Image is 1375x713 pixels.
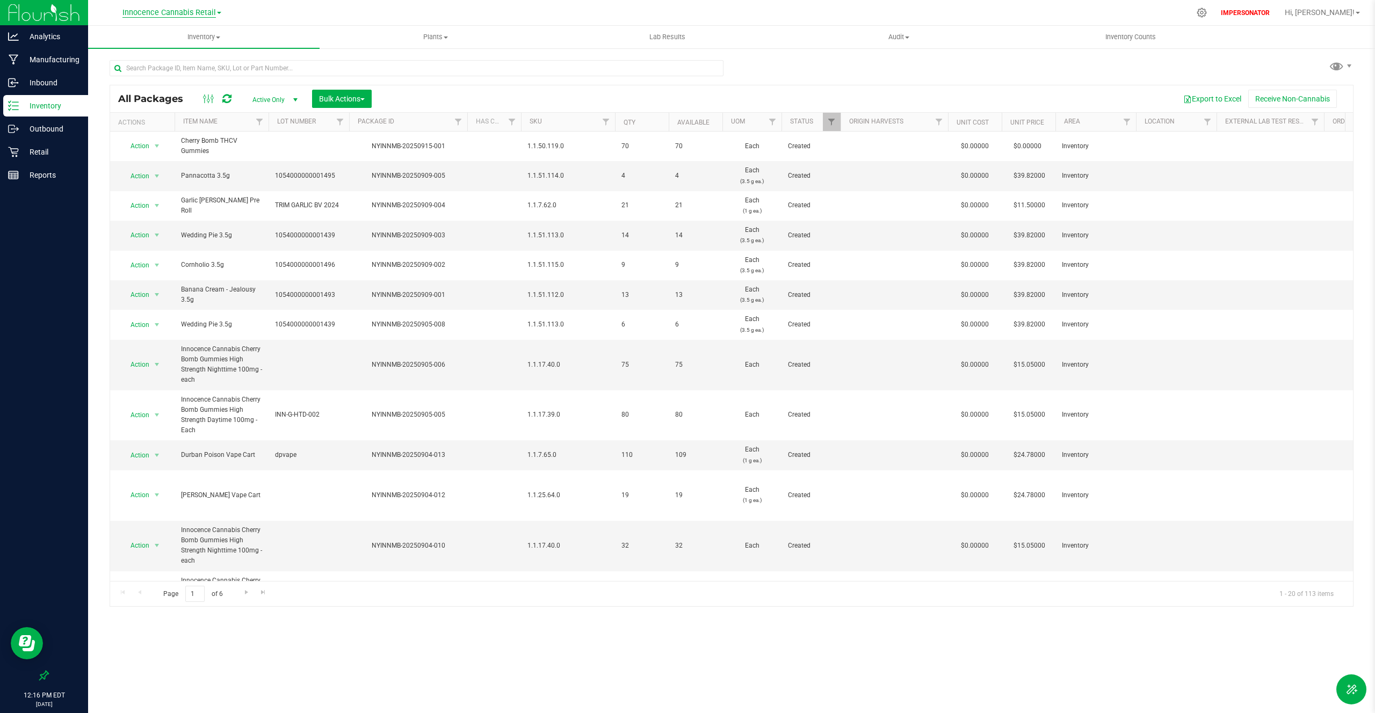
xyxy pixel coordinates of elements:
a: Plants [320,26,551,48]
p: (3.5 g ea.) [729,295,775,305]
span: Innocence Cannabis Cherry Bomb Gummies High Strength Daytime 100mg - Each [181,395,262,436]
td: $0.00000 [948,280,1002,310]
span: Action [121,287,150,302]
span: 14 [675,230,716,241]
span: 13 [675,290,716,300]
span: Action [121,169,150,184]
span: 32 [675,541,716,551]
span: 1.1.51.113.0 [527,319,609,330]
a: Order Id [1333,118,1360,125]
span: Inventory [1062,450,1130,460]
inline-svg: Outbound [8,123,19,134]
span: Created [788,171,834,181]
span: select [150,357,164,372]
span: Each [729,314,775,334]
span: Wedding Pie 3.5g [181,230,262,241]
span: Created [788,450,834,460]
span: select [150,228,164,243]
p: (3.5 g ea.) [729,325,775,335]
a: Filter [1118,113,1136,131]
span: Inventory [1062,541,1130,551]
a: External Lab Test Result [1225,118,1309,125]
span: Audit [784,32,1014,42]
a: Filter [251,113,269,131]
span: Created [788,410,834,420]
span: Created [788,230,834,241]
span: $15.05000 [1008,538,1051,554]
span: select [150,317,164,332]
inline-svg: Retail [8,147,19,157]
a: Filter [1306,113,1324,131]
span: Action [121,448,150,463]
div: NYINNMB-20250904-013 [348,450,469,460]
a: Go to the last page [256,586,271,600]
p: (3.5 g ea.) [729,265,775,275]
span: Plants [320,32,551,42]
span: Created [788,200,834,210]
span: Inventory [1062,141,1130,151]
button: Receive Non-Cannabis [1248,90,1337,108]
span: 9 [621,260,662,270]
span: select [150,448,164,463]
span: Inventory [1062,410,1130,420]
span: Inventory [1062,171,1130,181]
span: 1054000000001439 [275,230,343,241]
td: $0.00000 [948,251,1002,280]
span: Bulk Actions [319,94,365,103]
span: Each [729,255,775,275]
span: $39.82000 [1008,257,1051,273]
span: Cornholio 3.5g [181,260,262,270]
span: 75 [675,360,716,370]
span: Created [788,541,834,551]
span: 1.1.7.65.0 [527,450,609,460]
inline-svg: Inbound [8,77,19,88]
inline-svg: Analytics [8,31,19,42]
td: $0.00000 [948,571,1002,622]
div: NYINNMB-20250909-004 [348,200,469,210]
span: Inventory [1062,260,1130,270]
span: $0.00000 [1008,139,1047,154]
td: $0.00000 [948,390,1002,441]
span: 1.1.50.119.0 [527,141,609,151]
span: 109 [675,450,716,460]
div: NYINNMB-20250905-006 [348,360,469,370]
a: Origin Harvests [849,118,903,125]
span: Pannacotta 3.5g [181,171,262,181]
span: 1054000000001439 [275,319,343,330]
span: 19 [621,490,662,500]
p: 12:16 PM EDT [5,690,83,700]
span: 4 [621,171,662,181]
div: NYINNMB-20250905-008 [348,319,469,330]
span: 14 [621,230,662,241]
span: Inventory [1062,360,1130,370]
span: Each [729,225,775,245]
span: 1.1.51.115.0 [527,260,609,270]
span: 1054000000001496 [275,260,343,270]
p: (1 g ea.) [729,206,775,216]
p: Retail [19,145,83,158]
span: TRIM GARLIC BV 2024 [275,200,343,210]
span: $24.78000 [1008,447,1051,463]
span: 1.1.17.39.0 [527,410,609,420]
p: Manufacturing [19,53,83,66]
p: (1 g ea.) [729,495,775,505]
span: 1.1.7.62.0 [527,200,609,210]
span: Innocence Cannabis Cherry Bomb Gummies High Strength Nighttime 100mg -each [181,344,262,385]
span: Created [788,319,834,330]
span: 70 [675,141,716,151]
p: Reports [19,169,83,181]
inline-svg: Reports [8,170,19,180]
div: NYINNMB-20250909-005 [348,171,469,181]
span: 70 [621,141,662,151]
a: Lot Number [277,118,316,125]
iframe: Resource center [11,627,43,659]
inline-svg: Manufacturing [8,54,19,65]
span: Inventory [1062,490,1130,500]
span: select [150,488,164,503]
span: Action [121,538,150,553]
p: [DATE] [5,700,83,708]
td: $0.00000 [948,440,1002,470]
span: Lab Results [635,32,700,42]
span: Each [729,410,775,420]
span: select [150,139,164,154]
